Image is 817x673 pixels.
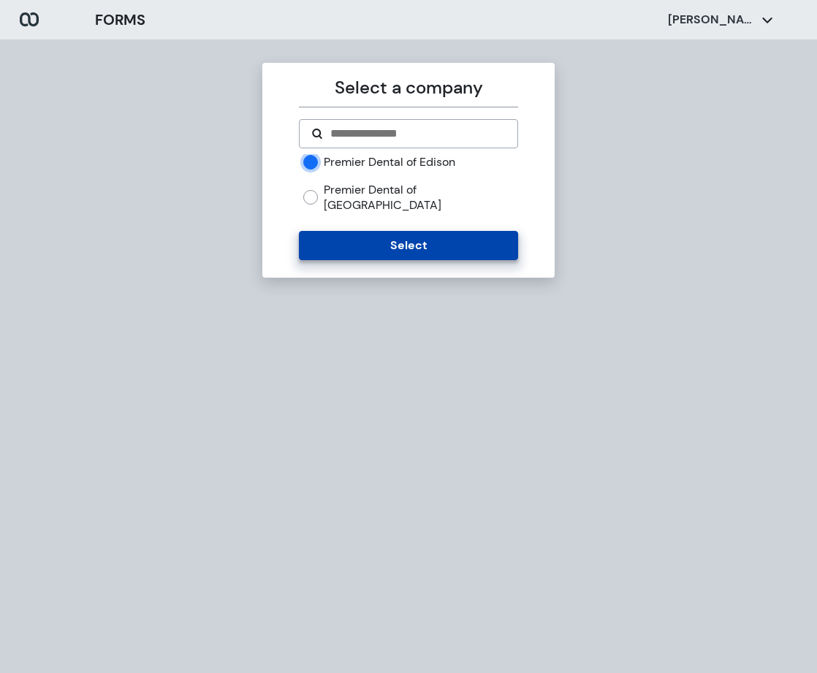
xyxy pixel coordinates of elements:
button: Select [299,231,517,260]
p: Select a company [299,75,517,101]
p: [PERSON_NAME] [668,12,756,28]
input: Search [329,125,505,142]
label: Premier Dental of [GEOGRAPHIC_DATA] [324,182,517,213]
h3: FORMS [95,9,145,31]
label: Premier Dental of Edison [324,154,455,170]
